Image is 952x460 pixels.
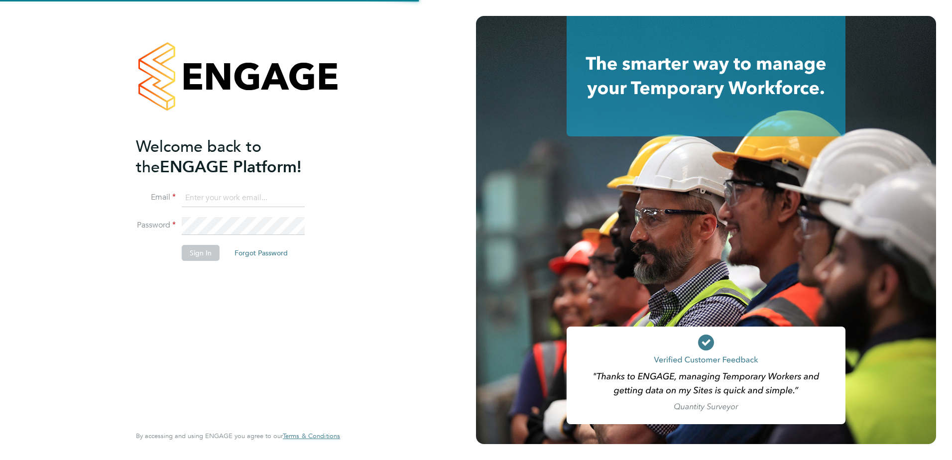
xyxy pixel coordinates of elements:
[136,136,330,177] h2: ENGAGE Platform!
[227,245,296,261] button: Forgot Password
[136,220,176,230] label: Password
[283,432,340,440] a: Terms & Conditions
[136,432,340,440] span: By accessing and using ENGAGE you agree to our
[283,432,340,440] span: Terms & Conditions
[182,189,305,207] input: Enter your work email...
[136,192,176,203] label: Email
[182,245,220,261] button: Sign In
[136,137,261,177] span: Welcome back to the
